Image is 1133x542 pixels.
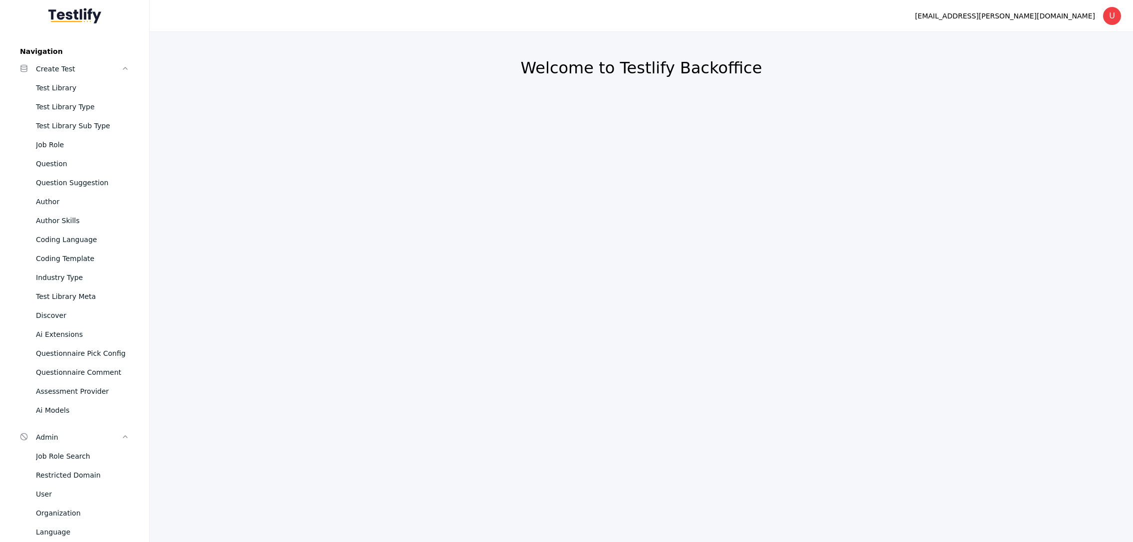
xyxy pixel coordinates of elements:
[48,8,101,23] img: Testlify - Backoffice
[12,344,137,363] a: Questionnaire Pick Config
[12,192,137,211] a: Author
[12,363,137,382] a: Questionnaire Comment
[12,401,137,420] a: Ai Models
[12,485,137,504] a: User
[12,306,137,325] a: Discover
[36,309,129,321] div: Discover
[12,447,137,466] a: Job Role Search
[36,196,129,208] div: Author
[36,234,129,246] div: Coding Language
[12,466,137,485] a: Restricted Domain
[36,158,129,170] div: Question
[36,469,129,481] div: Restricted Domain
[36,63,121,75] div: Create Test
[12,211,137,230] a: Author Skills
[36,507,129,519] div: Organization
[12,116,137,135] a: Test Library Sub Type
[174,58,1109,78] h2: Welcome to Testlify Backoffice
[12,154,137,173] a: Question
[36,177,129,189] div: Question Suggestion
[12,97,137,116] a: Test Library Type
[36,215,129,227] div: Author Skills
[36,526,129,538] div: Language
[12,230,137,249] a: Coding Language
[12,504,137,523] a: Organization
[36,431,121,443] div: Admin
[36,120,129,132] div: Test Library Sub Type
[12,325,137,344] a: Ai Extensions
[915,10,1095,22] div: [EMAIL_ADDRESS][PERSON_NAME][DOMAIN_NAME]
[12,287,137,306] a: Test Library Meta
[12,47,137,55] label: Navigation
[1103,7,1121,25] div: U
[36,290,129,302] div: Test Library Meta
[36,488,129,500] div: User
[12,523,137,542] a: Language
[36,450,129,462] div: Job Role Search
[36,139,129,151] div: Job Role
[36,347,129,359] div: Questionnaire Pick Config
[36,366,129,378] div: Questionnaire Comment
[36,404,129,416] div: Ai Models
[12,173,137,192] a: Question Suggestion
[36,271,129,283] div: Industry Type
[36,328,129,340] div: Ai Extensions
[12,382,137,401] a: Assessment Provider
[36,82,129,94] div: Test Library
[12,268,137,287] a: Industry Type
[36,385,129,397] div: Assessment Provider
[12,135,137,154] a: Job Role
[36,101,129,113] div: Test Library Type
[12,78,137,97] a: Test Library
[12,249,137,268] a: Coding Template
[36,253,129,265] div: Coding Template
